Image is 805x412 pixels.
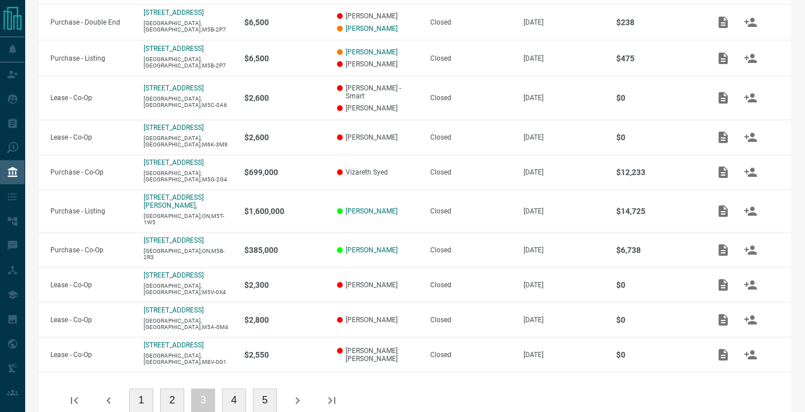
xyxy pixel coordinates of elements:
[709,207,737,215] span: Add / View Documents
[524,168,605,176] p: [DATE]
[144,135,233,148] p: [GEOGRAPHIC_DATA],[GEOGRAPHIC_DATA],M6K-3M9
[144,56,233,69] p: [GEOGRAPHIC_DATA],[GEOGRAPHIC_DATA],M5B-2P7
[144,20,233,33] p: [GEOGRAPHIC_DATA],[GEOGRAPHIC_DATA],M5B-2P7
[337,316,419,324] p: [PERSON_NAME]
[337,168,419,176] p: Vizareth Syed
[737,315,764,323] span: Match Clients
[144,84,204,92] a: [STREET_ADDRESS]
[737,207,764,215] span: Match Clients
[346,48,398,56] a: [PERSON_NAME]
[144,45,204,53] a: [STREET_ADDRESS]
[337,60,419,68] p: [PERSON_NAME]
[430,18,512,26] div: Closed
[346,207,398,215] a: [PERSON_NAME]
[144,318,233,330] p: [GEOGRAPHIC_DATA],[GEOGRAPHIC_DATA],M5A-0M4
[50,18,132,26] p: Purchase - Double End
[737,133,764,141] span: Match Clients
[346,25,398,33] a: [PERSON_NAME]
[524,207,605,215] p: [DATE]
[50,246,132,254] p: Purchase - Co-Op
[709,245,737,253] span: Add / View Documents
[616,245,698,255] p: $6,738
[616,133,698,142] p: $0
[337,133,419,141] p: [PERSON_NAME]
[337,281,419,289] p: [PERSON_NAME]
[524,246,605,254] p: [DATE]
[524,18,605,26] p: [DATE]
[709,54,737,62] span: Add / View Documents
[616,93,698,102] p: $0
[737,245,764,253] span: Match Clients
[144,236,204,244] a: [STREET_ADDRESS]
[144,341,204,349] a: [STREET_ADDRESS]
[144,170,233,183] p: [GEOGRAPHIC_DATA],[GEOGRAPHIC_DATA],M5G-2G4
[524,316,605,324] p: [DATE]
[50,54,132,62] p: Purchase - Listing
[709,350,737,358] span: Add / View Documents
[144,352,233,365] p: [GEOGRAPHIC_DATA],[GEOGRAPHIC_DATA],M8V-0G1
[524,133,605,141] p: [DATE]
[244,350,326,359] p: $2,550
[524,54,605,62] p: [DATE]
[709,133,737,141] span: Add / View Documents
[144,159,204,167] a: [STREET_ADDRESS]
[337,347,419,363] p: [PERSON_NAME] [PERSON_NAME]
[244,168,326,177] p: $699,000
[430,207,512,215] div: Closed
[430,351,512,359] div: Closed
[524,351,605,359] p: [DATE]
[50,316,132,324] p: Lease - Co-Op
[337,84,419,100] p: [PERSON_NAME] - Smart
[430,281,512,289] div: Closed
[144,9,204,17] a: [STREET_ADDRESS]
[524,94,605,102] p: [DATE]
[737,18,764,26] span: Match Clients
[737,54,764,62] span: Match Clients
[430,54,512,62] div: Closed
[709,315,737,323] span: Add / View Documents
[346,246,398,254] a: [PERSON_NAME]
[50,281,132,289] p: Lease - Co-Op
[50,133,132,141] p: Lease - Co-Op
[50,207,132,215] p: Purchase - Listing
[144,306,204,314] p: [STREET_ADDRESS]
[430,94,512,102] div: Closed
[144,124,204,132] a: [STREET_ADDRESS]
[244,133,326,142] p: $2,600
[616,280,698,290] p: $0
[709,18,737,26] span: Add / View Documents
[430,133,512,141] div: Closed
[616,18,698,27] p: $238
[616,168,698,177] p: $12,233
[244,207,326,216] p: $1,600,000
[144,271,204,279] a: [STREET_ADDRESS]
[144,213,233,225] p: [GEOGRAPHIC_DATA],ON,M5T-1W5
[244,315,326,324] p: $2,800
[144,283,233,295] p: [GEOGRAPHIC_DATA],[GEOGRAPHIC_DATA],M5V-0X4
[144,193,204,209] a: [STREET_ADDRESS][PERSON_NAME],
[144,96,233,108] p: [GEOGRAPHIC_DATA],[GEOGRAPHIC_DATA],M5C-0A6
[737,168,764,176] span: Match Clients
[430,246,512,254] div: Closed
[737,280,764,288] span: Match Clients
[244,93,326,102] p: $2,600
[50,168,132,176] p: Purchase - Co-Op
[737,350,764,358] span: Match Clients
[709,168,737,176] span: Add / View Documents
[244,245,326,255] p: $385,000
[244,280,326,290] p: $2,300
[244,54,326,63] p: $6,500
[430,168,512,176] div: Closed
[616,315,698,324] p: $0
[430,316,512,324] div: Closed
[616,207,698,216] p: $14,725
[337,104,419,112] p: [PERSON_NAME]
